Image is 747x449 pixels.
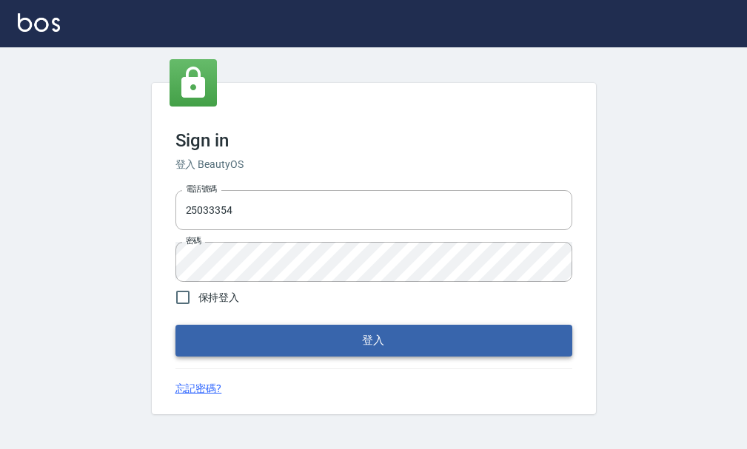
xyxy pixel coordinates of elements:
[175,130,572,151] h3: Sign in
[18,13,60,32] img: Logo
[175,325,572,356] button: 登入
[175,157,572,172] h6: 登入 BeautyOS
[175,381,222,396] a: 忘記密碼?
[186,235,201,246] label: 密碼
[198,290,240,305] span: 保持登入
[186,183,217,195] label: 電話號碼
